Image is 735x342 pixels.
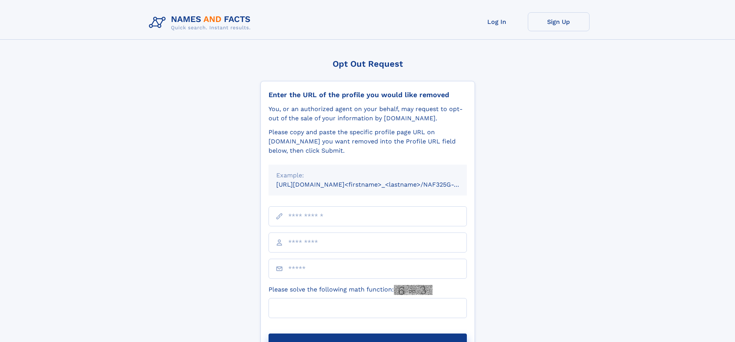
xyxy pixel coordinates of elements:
[260,59,475,69] div: Opt Out Request
[146,12,257,33] img: Logo Names and Facts
[269,285,433,295] label: Please solve the following math function:
[276,171,459,180] div: Example:
[276,181,482,188] small: [URL][DOMAIN_NAME]<firstname>_<lastname>/NAF325G-xxxxxxxx
[269,128,467,155] div: Please copy and paste the specific profile page URL on [DOMAIN_NAME] you want removed into the Pr...
[269,91,467,99] div: Enter the URL of the profile you would like removed
[528,12,590,31] a: Sign Up
[269,104,467,123] div: You, or an authorized agent on your behalf, may request to opt-out of the sale of your informatio...
[466,12,528,31] a: Log In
